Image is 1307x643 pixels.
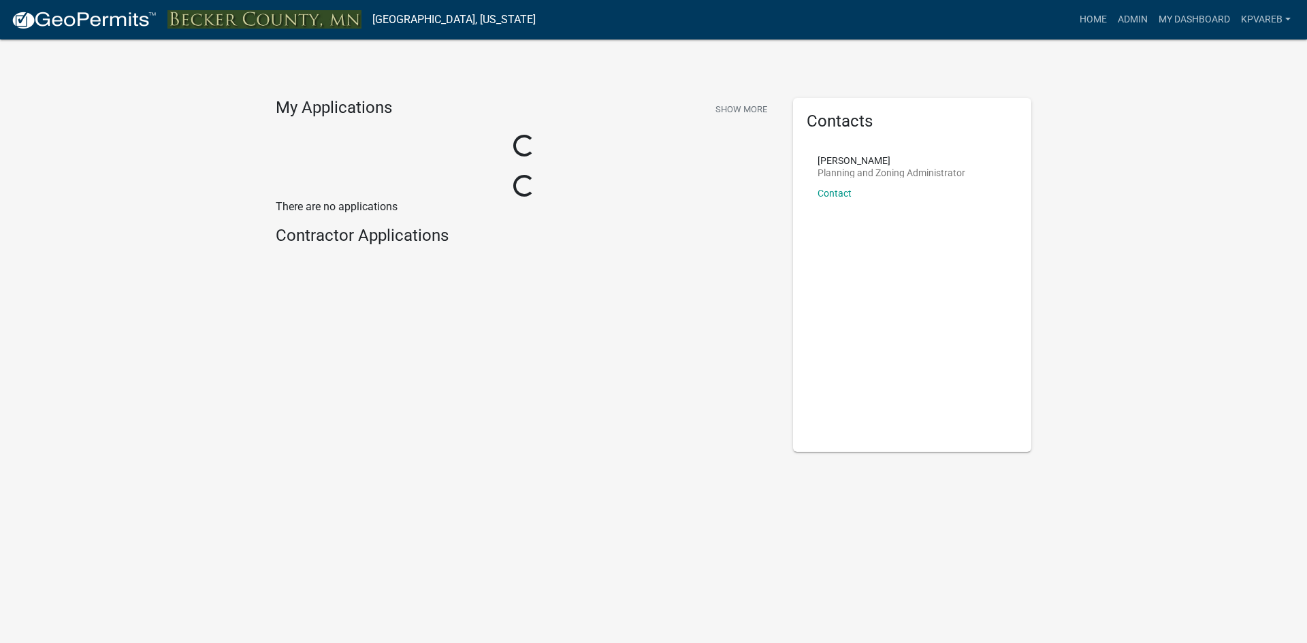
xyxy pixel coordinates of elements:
h4: Contractor Applications [276,226,773,246]
h4: My Applications [276,98,392,118]
a: Home [1074,7,1112,33]
button: Show More [710,98,773,120]
a: My Dashboard [1153,7,1236,33]
a: [GEOGRAPHIC_DATA], [US_STATE] [372,8,536,31]
p: [PERSON_NAME] [818,156,965,165]
wm-workflow-list-section: Contractor Applications [276,226,773,251]
img: Becker County, Minnesota [167,10,361,29]
a: Admin [1112,7,1153,33]
p: Planning and Zoning Administrator [818,168,965,178]
a: kpvareb [1236,7,1296,33]
h5: Contacts [807,112,1018,131]
p: There are no applications [276,199,773,215]
a: Contact [818,188,852,199]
